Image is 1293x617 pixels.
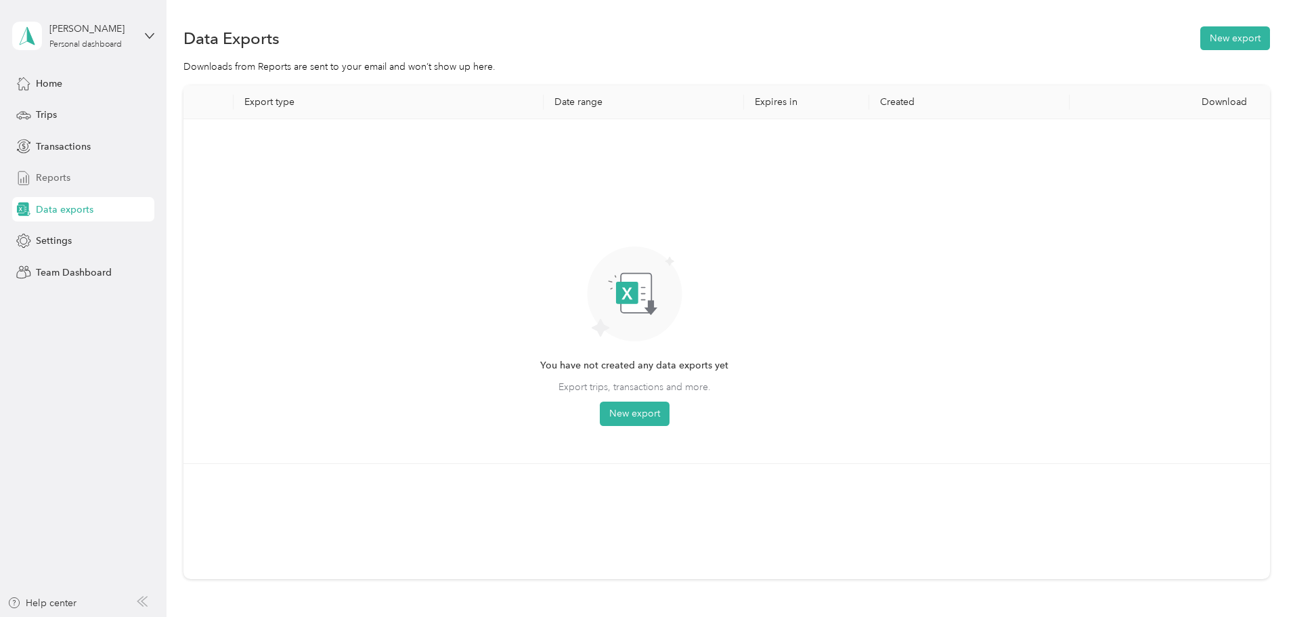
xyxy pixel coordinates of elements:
[36,77,62,91] span: Home
[1200,26,1270,50] button: New export
[869,85,1070,119] th: Created
[36,234,72,248] span: Settings
[49,22,134,36] div: [PERSON_NAME]
[544,85,744,119] th: Date range
[36,203,93,217] span: Data exports
[49,41,122,49] div: Personal dashboard
[183,31,280,45] h1: Data Exports
[600,402,670,426] button: New export
[183,60,1270,74] div: Downloads from Reports are sent to your email and won’t show up here.
[558,380,711,394] span: Export trips, transactions and more.
[1217,541,1293,617] iframe: Everlance-gr Chat Button Frame
[540,358,728,373] span: You have not created any data exports yet
[36,265,112,280] span: Team Dashboard
[7,596,76,610] button: Help center
[234,85,544,119] th: Export type
[1080,96,1259,108] div: Download
[36,108,57,122] span: Trips
[744,85,869,119] th: Expires in
[36,171,70,185] span: Reports
[36,140,91,154] span: Transactions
